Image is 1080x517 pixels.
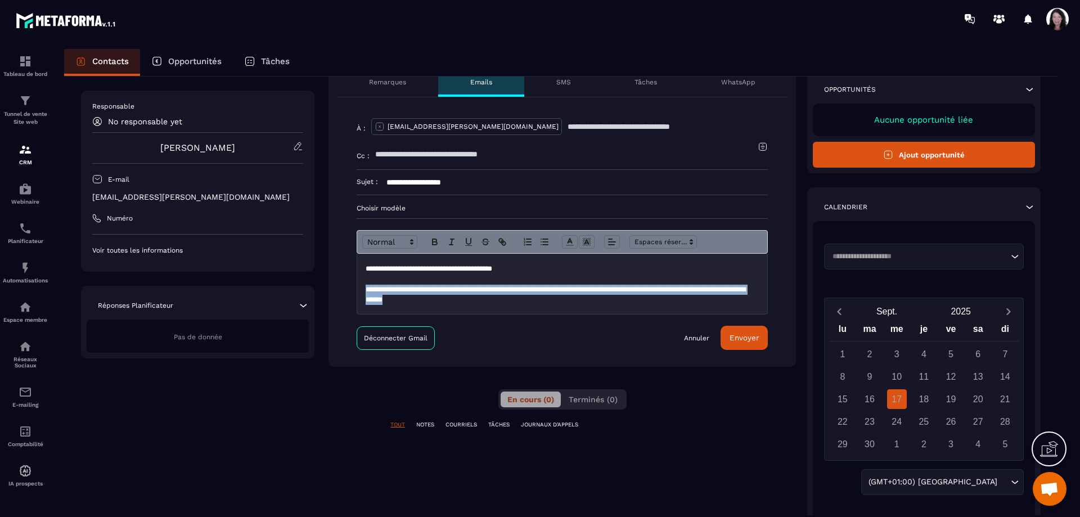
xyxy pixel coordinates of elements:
[914,389,934,409] div: 18
[861,469,1024,495] div: Search for option
[3,402,48,408] p: E-mailing
[19,55,32,68] img: formation
[3,110,48,126] p: Tunnel de vente Site web
[965,321,992,341] div: sa
[941,367,961,386] div: 12
[887,434,907,454] div: 1
[824,244,1024,269] div: Search for option
[721,78,755,87] p: WhatsApp
[860,389,880,409] div: 16
[3,134,48,174] a: formationformationCRM
[832,412,852,431] div: 22
[995,344,1015,364] div: 7
[832,367,852,386] div: 8
[488,421,510,429] p: TÂCHES
[3,331,48,377] a: social-networksocial-networkRéseaux Sociaux
[19,94,32,107] img: formation
[995,434,1015,454] div: 5
[860,344,880,364] div: 2
[388,122,559,131] p: [EMAIL_ADDRESS][PERSON_NAME][DOMAIN_NAME]
[3,277,48,284] p: Automatisations
[3,253,48,292] a: automationsautomationsAutomatisations
[19,464,32,478] img: automations
[3,356,48,368] p: Réseaux Sociaux
[992,321,1019,341] div: di
[19,425,32,438] img: accountant
[941,344,961,364] div: 5
[937,321,964,341] div: ve
[92,246,303,255] p: Voir toutes les informations
[3,46,48,86] a: formationformationTableau de bord
[3,377,48,416] a: emailemailE-mailing
[569,395,618,404] span: Terminés (0)
[233,49,301,76] a: Tâches
[445,421,477,429] p: COURRIELS
[357,124,366,133] p: À :
[3,159,48,165] p: CRM
[860,434,880,454] div: 30
[357,151,370,160] p: Cc :
[107,214,133,223] p: Numéro
[824,85,876,94] p: Opportunités
[19,340,32,353] img: social-network
[19,143,32,156] img: formation
[3,480,48,487] p: IA prospects
[562,392,624,407] button: Terminés (0)
[19,300,32,314] img: automations
[556,78,571,87] p: SMS
[160,142,235,153] a: [PERSON_NAME]
[887,412,907,431] div: 24
[3,71,48,77] p: Tableau de bord
[92,56,129,66] p: Contacts
[860,412,880,431] div: 23
[995,367,1015,386] div: 14
[721,326,768,350] button: Envoyer
[507,395,554,404] span: En cours (0)
[416,421,434,429] p: NOTES
[1000,476,1008,488] input: Search for option
[887,367,907,386] div: 10
[92,192,303,203] p: [EMAIL_ADDRESS][PERSON_NAME][DOMAIN_NAME]
[941,434,961,454] div: 3
[16,10,117,30] img: logo
[860,367,880,386] div: 9
[108,117,182,126] p: No responsable yet
[369,78,406,87] p: Remarques
[3,416,48,456] a: accountantaccountantComptabilité
[813,142,1035,168] button: Ajout opportunité
[470,78,492,87] p: Emails
[261,56,290,66] p: Tâches
[3,238,48,244] p: Planificateur
[501,392,561,407] button: En cours (0)
[3,174,48,213] a: automationsautomationsWebinaire
[824,203,867,212] p: Calendrier
[968,367,988,386] div: 13
[914,344,934,364] div: 4
[941,412,961,431] div: 26
[3,441,48,447] p: Comptabilité
[19,222,32,235] img: scheduler
[634,78,657,87] p: Tâches
[19,385,32,399] img: email
[168,56,222,66] p: Opportunités
[856,321,883,341] div: ma
[968,434,988,454] div: 4
[829,344,1019,454] div: Calendar days
[108,175,129,184] p: E-mail
[941,389,961,409] div: 19
[829,321,856,341] div: lu
[19,182,32,196] img: automations
[357,177,378,186] p: Sujet :
[829,321,1019,454] div: Calendar wrapper
[64,49,140,76] a: Contacts
[829,304,850,319] button: Previous month
[174,333,222,341] span: Pas de donnée
[832,389,852,409] div: 15
[995,389,1015,409] div: 21
[829,251,1008,262] input: Search for option
[684,334,709,343] a: Annuler
[98,301,173,310] p: Réponses Planificateur
[1033,472,1066,506] div: Ouvrir le chat
[357,204,768,213] p: Choisir modèle
[521,421,578,429] p: JOURNAUX D'APPELS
